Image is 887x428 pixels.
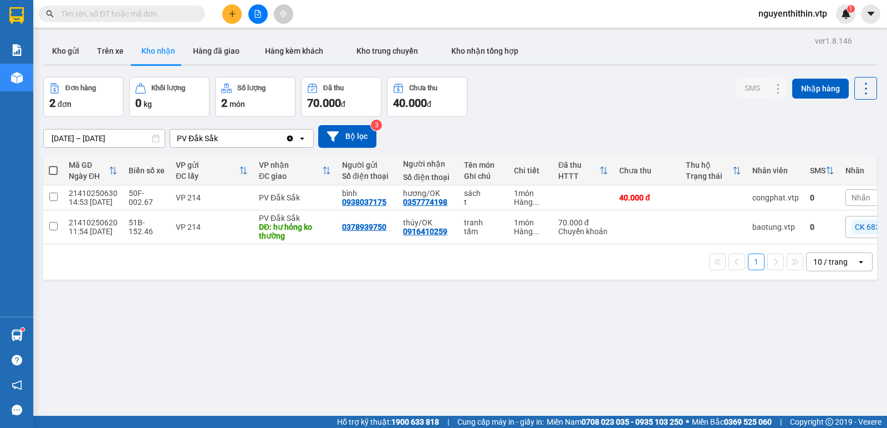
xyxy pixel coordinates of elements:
span: kg [144,100,152,109]
button: Trên xe [88,38,132,64]
div: 11:54 [DATE] [69,227,118,236]
div: 40.000 đ [619,193,675,202]
span: caret-down [866,9,876,19]
span: | [780,416,782,428]
div: 0378939750 [342,223,386,231]
div: sách [464,189,503,198]
th: Toggle SortBy [553,156,614,185]
input: Tìm tên, số ĐT hoặc mã đơn [61,8,192,20]
th: Toggle SortBy [253,156,337,185]
input: Selected PV Đắk Sắk. [219,133,220,144]
div: PV Đắk Sắk [259,193,331,202]
span: 2 [49,96,55,110]
button: Nhập hàng [792,79,849,99]
div: hương/OK [403,189,453,198]
button: Kho nhận [132,38,184,64]
span: question-circle [12,355,22,365]
div: Chưa thu [619,166,675,175]
span: 0 [135,96,141,110]
button: Số lượng2món [215,77,295,117]
span: plus [228,10,236,18]
div: Biển số xe [129,166,165,175]
button: Bộ lọc [318,125,376,148]
span: đơn [58,100,72,109]
th: Toggle SortBy [63,156,123,185]
strong: 1900 633 818 [391,417,439,426]
div: DĐ: hư hỏng ko thường [259,223,331,240]
sup: 1 [847,5,855,13]
th: Toggle SortBy [170,156,253,185]
div: ĐC lấy [176,172,239,181]
span: ... [533,227,539,236]
div: 0938037175 [342,198,386,207]
span: notification [12,380,22,390]
span: 1 [849,5,853,13]
span: nguyenthithin.vtp [750,7,836,20]
div: 21410250630 [69,189,118,198]
div: 1 món [514,189,547,198]
sup: 3 [371,120,382,131]
span: aim [279,10,287,18]
span: đ [341,100,345,109]
div: thúy/OK [403,218,453,227]
button: Hàng đã giao [184,38,248,64]
div: Hàng thông thường [514,198,547,207]
div: Đã thu [323,84,344,92]
svg: Clear value [286,134,294,143]
div: Chuyển khoản [558,227,608,236]
img: warehouse-icon [11,72,23,84]
span: CK 6839 [855,222,884,232]
div: 70.000 đ [558,218,608,227]
button: plus [222,4,242,24]
div: VP 214 [176,223,248,231]
strong: 0369 525 060 [724,417,772,426]
div: Số lượng [237,84,266,92]
div: Nhân viên [752,166,799,175]
div: 21410250620 [69,218,118,227]
div: Mã GD [69,161,109,169]
div: Chưa thu [409,84,437,92]
span: Kho nhận tổng hợp [451,47,518,55]
div: congphat.vtp [752,193,799,202]
span: đ [427,100,431,109]
span: file-add [254,10,262,18]
span: Hỗ trợ kỹ thuật: [337,416,439,428]
div: PV Đắk Sắk [177,133,218,144]
button: caret-down [861,4,880,24]
div: Hàng thông thường [514,227,547,236]
div: SMS [810,166,825,175]
div: 14:53 [DATE] [69,198,118,207]
div: 51B-152.46 [129,218,165,236]
div: Khối lượng [151,84,185,92]
span: 70.000 [307,96,341,110]
span: Kho trung chuyển [356,47,418,55]
div: VP 214 [176,193,248,202]
span: Miền Nam [547,416,683,428]
input: Select a date range. [44,130,165,147]
span: message [12,405,22,415]
div: Ghi chú [464,172,503,181]
button: Chưa thu40.000đ [387,77,467,117]
span: copyright [825,418,833,426]
span: search [46,10,54,18]
div: t [464,198,503,207]
svg: open [298,134,307,143]
div: 0 [810,223,834,231]
th: Toggle SortBy [680,156,747,185]
button: Đã thu70.000đ [301,77,381,117]
div: 0916410259 [403,227,447,236]
div: 50F-002.67 [129,189,165,207]
div: PV Đắk Sắk [259,214,331,223]
button: SMS [736,78,769,98]
div: baotung.vtp [752,223,799,231]
div: Số điện thoại [403,173,453,182]
div: 10 / trang [813,256,848,267]
div: ver 1.8.146 [815,35,852,47]
span: Cung cấp máy in - giấy in: [457,416,544,428]
strong: 0708 023 035 - 0935 103 250 [582,417,683,426]
div: Trạng thái [686,172,732,181]
button: Khối lượng0kg [129,77,210,117]
button: Đơn hàng2đơn [43,77,124,117]
div: Thu hộ [686,161,732,169]
div: ĐC giao [259,172,322,181]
